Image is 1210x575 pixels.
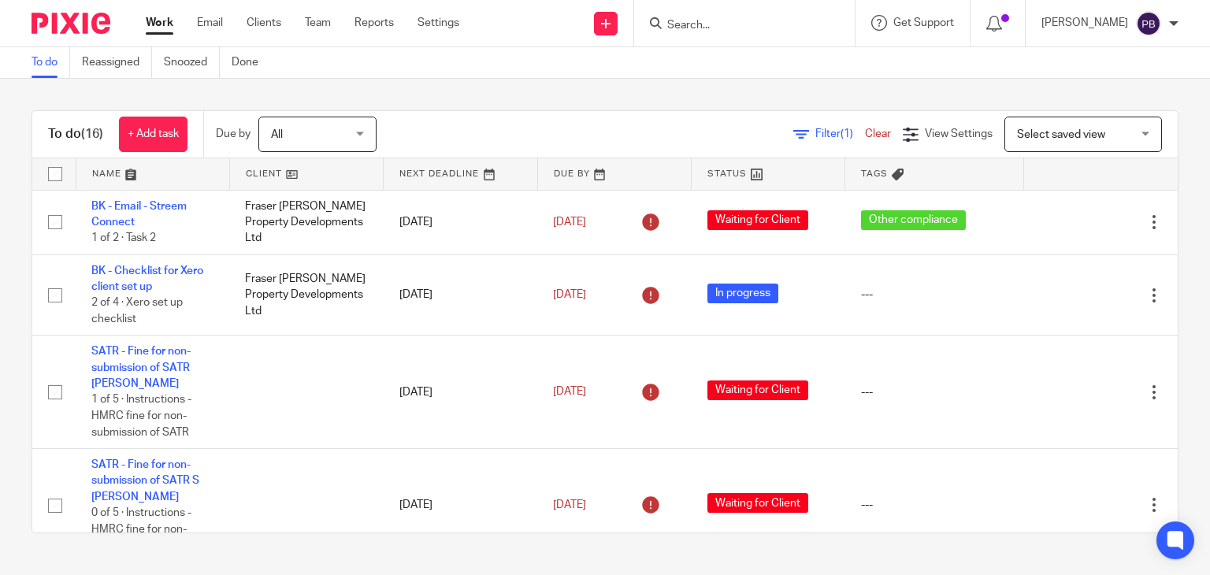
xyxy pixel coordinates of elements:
[384,190,537,254] td: [DATE]
[216,126,251,142] p: Due by
[32,47,70,78] a: To do
[707,210,808,230] span: Waiting for Client
[861,384,1008,400] div: ---
[91,507,191,551] span: 0 of 5 · Instructions - HMRC fine for non-submission of SATR
[861,497,1008,513] div: ---
[865,128,891,139] a: Clear
[384,449,537,562] td: [DATE]
[1041,15,1128,31] p: [PERSON_NAME]
[91,265,203,292] a: BK - Checklist for Xero client set up
[707,284,778,303] span: In progress
[119,117,187,152] a: + Add task
[707,380,808,400] span: Waiting for Client
[925,128,993,139] span: View Settings
[91,298,183,325] span: 2 of 4 · Xero set up checklist
[707,493,808,513] span: Waiting for Client
[91,201,187,228] a: BK - Email - Streem Connect
[271,129,283,140] span: All
[91,232,156,243] span: 1 of 2 · Task 2
[553,289,586,300] span: [DATE]
[48,126,103,143] h1: To do
[305,15,331,31] a: Team
[384,254,537,336] td: [DATE]
[861,210,966,230] span: Other compliance
[553,499,586,510] span: [DATE]
[815,128,865,139] span: Filter
[861,169,888,178] span: Tags
[247,15,281,31] a: Clients
[91,346,191,389] a: SATR - Fine for non-submission of SATR [PERSON_NAME]
[197,15,223,31] a: Email
[666,19,807,33] input: Search
[91,459,199,503] a: SATR - Fine for non-submission of SATR S [PERSON_NAME]
[232,47,270,78] a: Done
[1136,11,1161,36] img: svg%3E
[354,15,394,31] a: Reports
[229,254,383,336] td: Fraser [PERSON_NAME] Property Developments Ltd
[164,47,220,78] a: Snoozed
[553,387,586,398] span: [DATE]
[146,15,173,31] a: Work
[82,47,152,78] a: Reassigned
[91,395,191,438] span: 1 of 5 · Instructions - HMRC fine for non-submission of SATR
[1017,129,1105,140] span: Select saved view
[861,287,1008,302] div: ---
[893,17,954,28] span: Get Support
[229,190,383,254] td: Fraser [PERSON_NAME] Property Developments Ltd
[553,217,586,228] span: [DATE]
[841,128,853,139] span: (1)
[384,336,537,449] td: [DATE]
[418,15,459,31] a: Settings
[32,13,110,34] img: Pixie
[81,128,103,140] span: (16)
